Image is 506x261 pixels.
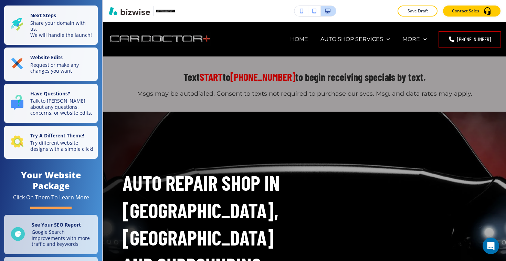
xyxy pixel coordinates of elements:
[4,6,98,45] button: Next StepsShare your domain with us.We will handle the launch!
[109,7,150,15] img: Bizwise Logo
[320,35,383,43] p: AUTO SHOP SERVICES
[123,70,487,84] p: Text to to begin receiving specials by text.
[30,132,84,139] strong: Try A Different Theme!
[30,20,94,38] p: Share your domain with us. We will handle the launch!
[483,238,499,254] div: Open Intercom Messenger
[4,126,98,159] button: Try A Different Theme!Try different website designs with a simple click!
[230,71,295,83] span: [PHONE_NUMBER]
[290,35,308,43] p: HOME
[123,90,487,98] p: Msgs may be autodialed. Consent to texts not required to purchase our svcs. Msg. and data rates m...
[30,140,94,152] p: Try different website designs with a simple click!
[30,98,94,116] p: Talk to [PERSON_NAME] about any questions, concerns, or website edits.
[407,8,429,14] p: Save Draft
[402,35,420,43] p: MORE
[30,54,63,61] strong: Website Edits
[4,170,98,191] h4: Your Website Package
[156,10,175,12] img: Your Logo
[4,84,98,123] button: Have Questions?Talk to [PERSON_NAME] about any questions, concerns, or website edits.
[30,12,56,19] strong: Next Steps
[200,71,223,83] span: START
[4,48,98,81] button: Website EditsRequest or make any changes you want
[32,229,94,247] p: Google Search improvements with more traffic and keywords
[398,6,438,17] button: Save Draft
[452,8,479,14] p: Contact Sales
[32,221,81,228] strong: See Your SEO Report
[443,6,500,17] button: Contact Sales
[108,24,211,53] img: Car Doctor+
[439,31,501,48] a: [PHONE_NUMBER]
[30,90,70,97] strong: Have Questions?
[13,194,89,201] div: Click On Them To Learn More
[4,215,98,254] a: See Your SEO ReportGoogle Search improvements with more traffic and keywords
[30,62,94,74] p: Request or make any changes you want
